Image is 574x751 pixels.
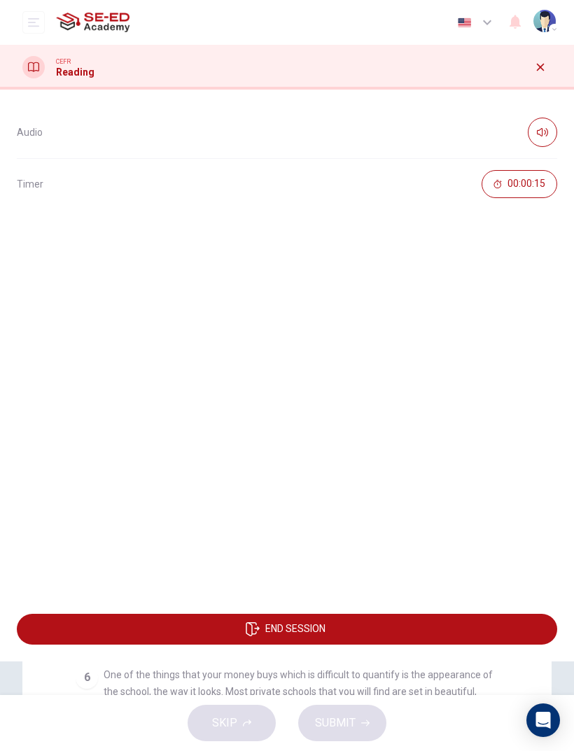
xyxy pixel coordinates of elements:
span: Audio [17,127,43,138]
div: Open Intercom Messenger [526,703,560,737]
button: 00:00:15 [482,170,557,198]
span: END SESSION [265,624,325,635]
span: 00:00:15 [507,178,545,190]
button: END SESSION [17,614,557,645]
img: Profile picture [533,10,556,32]
span: Timer [17,178,43,190]
span: CEFR [56,57,71,66]
button: open mobile menu [22,11,45,34]
img: SE-ED Academy logo [56,8,129,36]
img: en [456,17,473,28]
h1: Reading [56,66,94,78]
